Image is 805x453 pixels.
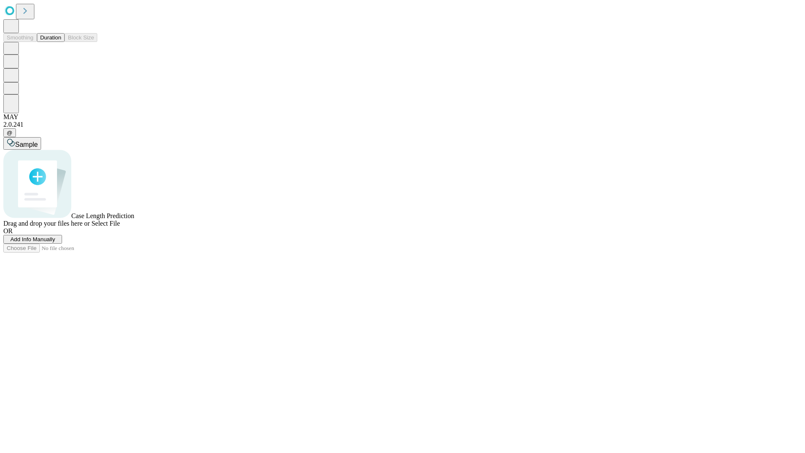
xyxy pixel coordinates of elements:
[3,220,90,227] span: Drag and drop your files here or
[37,33,65,42] button: Duration
[3,227,13,234] span: OR
[3,121,802,128] div: 2.0.241
[3,128,16,137] button: @
[15,141,38,148] span: Sample
[3,33,37,42] button: Smoothing
[3,137,41,150] button: Sample
[91,220,120,227] span: Select File
[3,113,802,121] div: MAY
[7,130,13,136] span: @
[10,236,55,242] span: Add Info Manually
[3,235,62,244] button: Add Info Manually
[65,33,97,42] button: Block Size
[71,212,134,219] span: Case Length Prediction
